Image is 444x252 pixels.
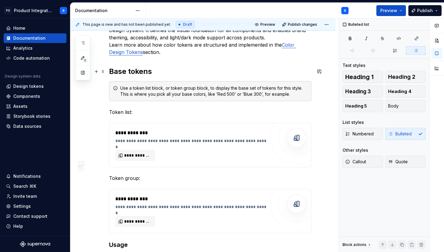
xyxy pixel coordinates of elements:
[345,131,374,137] span: Numbered
[343,85,383,98] button: Heading 3
[4,23,66,33] a: Home
[343,100,383,112] button: Heading 5
[343,62,365,68] div: Text styles
[4,7,11,14] div: PG
[4,111,66,121] a: Storybook stories
[109,174,311,182] p: Token group:
[408,5,442,16] button: Publish
[380,8,397,14] span: Preview
[385,71,426,83] button: Heading 2
[4,211,66,221] button: Contact support
[13,103,27,109] div: Assets
[4,171,66,181] button: Notifications
[13,193,37,199] div: Invite team
[385,156,426,168] button: Quote
[1,4,69,17] button: PGProduct IntegrationR
[4,191,66,201] a: Invite team
[120,85,307,97] div: Use a token list block, or token group block, to display the base set of tokens for this style. T...
[109,67,311,76] h2: Base tokens
[388,88,411,94] span: Heading 4
[14,8,53,14] div: Product Integration
[343,240,372,249] div: Block actions
[5,74,40,79] div: Design system data
[109,240,311,249] h3: Usage
[4,81,66,91] a: Design tokens
[4,181,66,191] button: Search ⌘K
[253,20,278,29] button: Preview
[345,159,366,165] span: Callout
[83,58,88,63] span: 6
[343,147,368,153] div: Other styles
[13,203,31,209] div: Settings
[13,83,44,89] div: Design tokens
[13,173,41,179] div: Notifications
[343,156,383,168] button: Callout
[4,43,66,53] a: Analytics
[4,221,66,231] button: Help
[63,8,65,13] div: R
[13,223,23,229] div: Help
[82,22,171,27] span: This page is new and has not been published yet.
[388,103,399,109] span: Body
[13,113,50,119] div: Storybook stories
[4,33,66,43] a: Documentation
[343,128,383,140] button: Numbered
[13,213,47,219] div: Contact support
[13,183,36,189] div: Search ⌘K
[183,22,192,27] span: Draft
[280,20,320,29] button: Publish changes
[109,19,311,56] p: Color is the first and most fundamental category of design tokens in the ProAlpha Design System. ...
[376,5,406,16] button: Preview
[13,35,46,41] div: Documentation
[260,22,275,27] span: Preview
[4,53,66,63] a: Code automation
[288,22,317,27] span: Publish changes
[385,85,426,98] button: Heading 4
[4,101,66,111] a: Assets
[417,8,433,14] span: Publish
[345,103,367,109] span: Heading 5
[388,74,415,80] span: Heading 2
[75,8,132,14] div: Documentation
[345,88,371,94] span: Heading 3
[20,241,50,247] svg: Supernova Logo
[13,55,50,61] div: Code automation
[109,108,311,116] p: Token list:
[13,45,33,51] div: Analytics
[4,201,66,211] a: Settings
[13,123,41,129] div: Data sources
[344,8,346,13] div: R
[343,71,383,83] button: Heading 1
[4,121,66,131] a: Data sources
[385,100,426,112] button: Body
[13,93,40,99] div: Components
[345,74,374,80] span: Heading 1
[13,25,25,31] div: Home
[343,119,364,125] div: List styles
[388,159,408,165] span: Quote
[4,91,66,101] a: Components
